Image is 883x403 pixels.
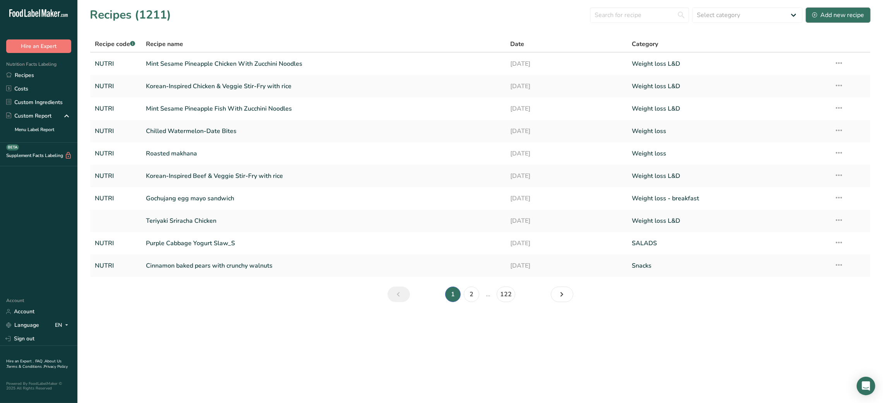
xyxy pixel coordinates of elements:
a: [DATE] [510,258,622,274]
span: Recipe name [146,39,183,49]
a: Terms & Conditions . [7,364,44,369]
div: Open Intercom Messenger [857,377,875,395]
a: Weight loss L&D [632,101,825,117]
a: Hire an Expert . [6,359,34,364]
a: About Us . [6,359,62,369]
a: [DATE] [510,101,622,117]
a: Korean-Inspired Chicken & Veggie Stir-Fry with rice [146,78,501,94]
a: Language [6,318,39,332]
a: Roasted makhana [146,145,501,162]
a: SALADS [632,235,825,251]
a: [DATE] [510,213,622,229]
a: Cinnamon baked pears with crunchy walnuts [146,258,501,274]
a: Mint Sesame Pineapple Fish With Zucchini Noodles [146,101,501,117]
a: [DATE] [510,235,622,251]
a: NUTRI [95,190,137,207]
a: NUTRI [95,78,137,94]
a: Gochujang egg mayo sandwich [146,190,501,207]
div: EN [55,321,71,330]
a: Next page [551,287,573,302]
a: Weight loss L&D [632,213,825,229]
a: NUTRI [95,101,137,117]
a: Snacks [632,258,825,274]
div: Powered By FoodLabelMaker © 2025 All Rights Reserved [6,381,71,391]
a: Page 122. [497,287,515,302]
div: Add new recipe [812,10,864,20]
a: NUTRI [95,235,137,251]
input: Search for recipe [590,7,689,23]
a: [DATE] [510,190,622,207]
a: NUTRI [95,258,137,274]
h1: Recipes (1211) [90,6,171,24]
a: [DATE] [510,145,622,162]
a: [DATE] [510,168,622,184]
span: Date [510,39,524,49]
span: Category [632,39,658,49]
a: NUTRI [95,123,137,139]
button: Hire an Expert [6,39,71,53]
div: BETA [6,144,19,150]
a: Korean-Inspired Beef & Veggie Stir-Fry with rice [146,168,501,184]
a: Weight loss L&D [632,56,825,72]
span: Recipe code [95,40,135,48]
a: NUTRI [95,56,137,72]
a: Weight loss [632,145,825,162]
button: Add new recipe [806,7,871,23]
a: Teriyaki Sriracha Chicken [146,213,501,229]
div: Custom Report [6,112,51,120]
a: Weight loss [632,123,825,139]
a: FAQ . [35,359,45,364]
a: Previous page [387,287,410,302]
a: [DATE] [510,78,622,94]
a: Weight loss - breakfast [632,190,825,207]
a: NUTRI [95,168,137,184]
a: Privacy Policy [44,364,68,369]
a: NUTRI [95,145,137,162]
a: Page 2. [464,287,479,302]
a: [DATE] [510,56,622,72]
a: Weight loss L&D [632,168,825,184]
a: Purple Cabbage Yogurt Slaw_S [146,235,501,251]
a: Mint Sesame Pineapple Chicken With Zucchini Noodles [146,56,501,72]
a: Chilled Watermelon-Date Bites [146,123,501,139]
a: [DATE] [510,123,622,139]
a: Weight loss L&D [632,78,825,94]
